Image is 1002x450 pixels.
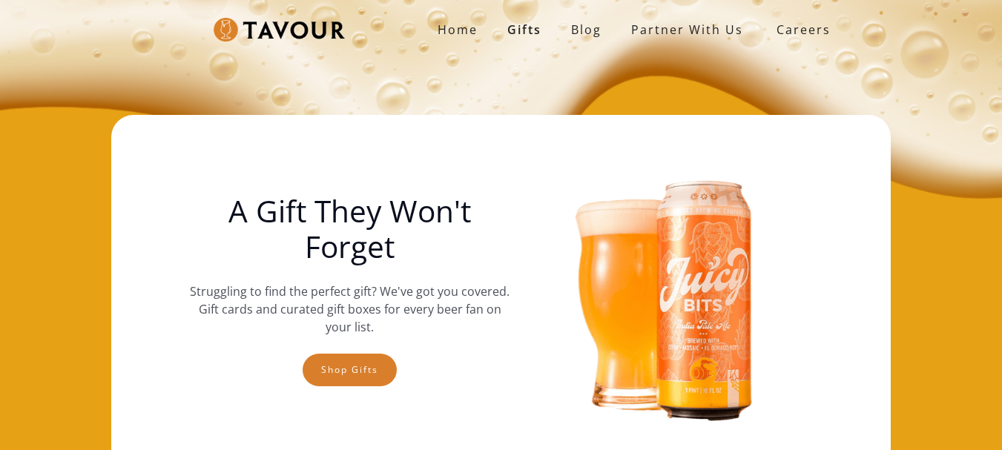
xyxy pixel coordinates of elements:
[303,354,397,386] a: Shop gifts
[616,15,758,44] a: partner with us
[777,15,831,44] strong: Careers
[423,15,492,44] a: Home
[189,193,510,265] h1: A Gift They Won't Forget
[556,15,616,44] a: Blog
[758,9,842,50] a: Careers
[438,21,478,38] strong: Home
[189,282,510,336] p: Struggling to find the perfect gift? We've got you covered. Gift cards and curated gift boxes for...
[492,15,556,44] a: Gifts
